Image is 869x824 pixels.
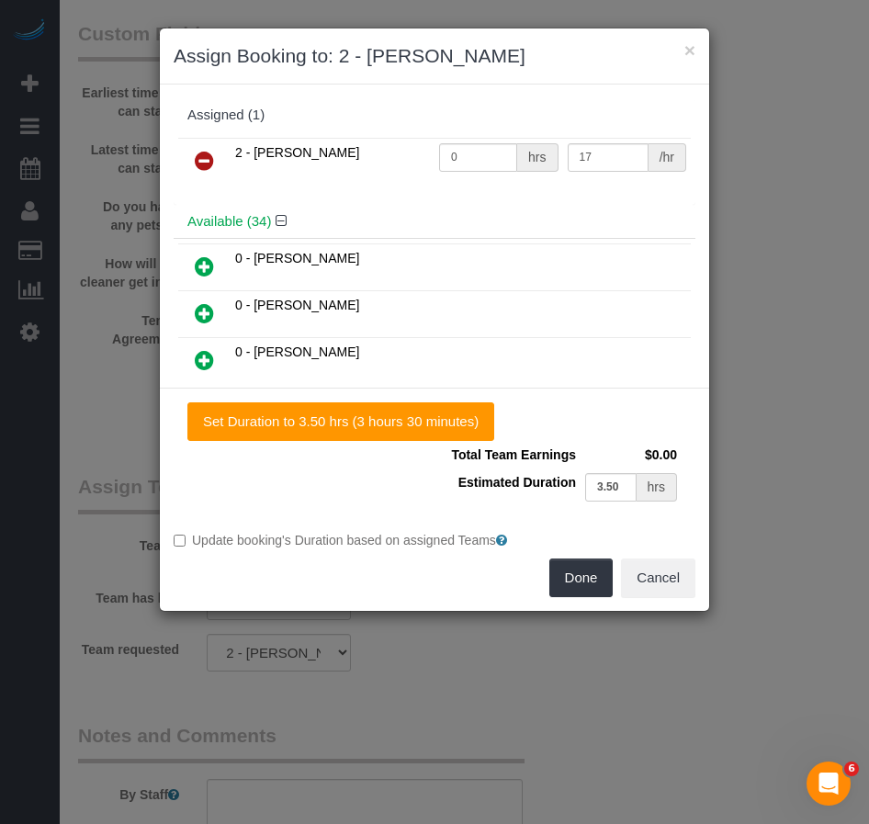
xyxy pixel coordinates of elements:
div: hrs [517,143,558,172]
td: $0.00 [581,441,682,468]
span: 0 - [PERSON_NAME] [235,344,359,359]
label: Update booking's Duration based on assigned Teams [174,531,695,549]
h3: Assign Booking to: 2 - [PERSON_NAME] [174,42,695,70]
td: Total Team Earnings [446,441,581,468]
span: Estimated Duration [458,475,576,490]
span: 0 - [PERSON_NAME] [235,298,359,312]
span: 0 - [PERSON_NAME] [235,251,359,265]
div: hrs [637,473,677,502]
h4: Available (34) [187,214,682,230]
button: Done [549,559,614,597]
span: 2 - [PERSON_NAME] [235,145,359,160]
div: Assigned (1) [187,107,682,123]
iframe: Intercom live chat [807,762,851,806]
button: × [684,40,695,60]
input: Update booking's Duration based on assigned Teams [174,535,186,547]
span: 6 [844,762,859,776]
button: Set Duration to 3.50 hrs (3 hours 30 minutes) [187,402,494,441]
div: /hr [649,143,686,172]
button: Cancel [621,559,695,597]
